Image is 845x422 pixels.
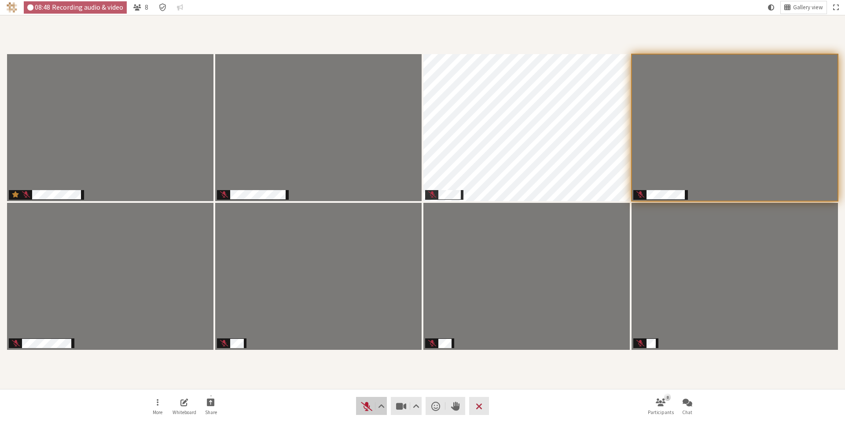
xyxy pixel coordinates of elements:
[469,397,489,415] button: Leave meeting
[145,394,170,418] button: Open menu
[145,4,148,11] span: 8
[173,1,187,14] button: Conversation
[153,410,162,415] span: More
[426,397,445,415] button: Send a reaction
[648,394,673,418] button: Open participant list
[648,410,674,415] span: Participants
[830,1,842,14] button: Fullscreen
[52,4,123,11] span: Recording audio & video
[7,2,17,13] img: Iotum
[682,410,692,415] span: Chat
[375,397,386,415] button: Audio settings
[205,410,217,415] span: Share
[173,410,196,415] span: Whiteboard
[793,4,823,11] span: Gallery view
[445,397,465,415] button: Raise hand
[35,4,50,11] span: 08:48
[198,394,223,418] button: Start sharing
[130,1,152,14] button: Open participant list
[781,1,827,14] button: Change layout
[411,397,422,415] button: Video setting
[391,397,422,415] button: Stop video (Alt+V)
[24,1,127,14] div: Audio & video
[356,397,387,415] button: Unmute (Alt+A)
[764,1,778,14] button: Using system theme
[675,394,700,418] button: Open chat
[664,393,671,400] div: 8
[155,1,170,14] div: Meeting details Encryption enabled
[172,394,197,418] button: Open shared whiteboard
